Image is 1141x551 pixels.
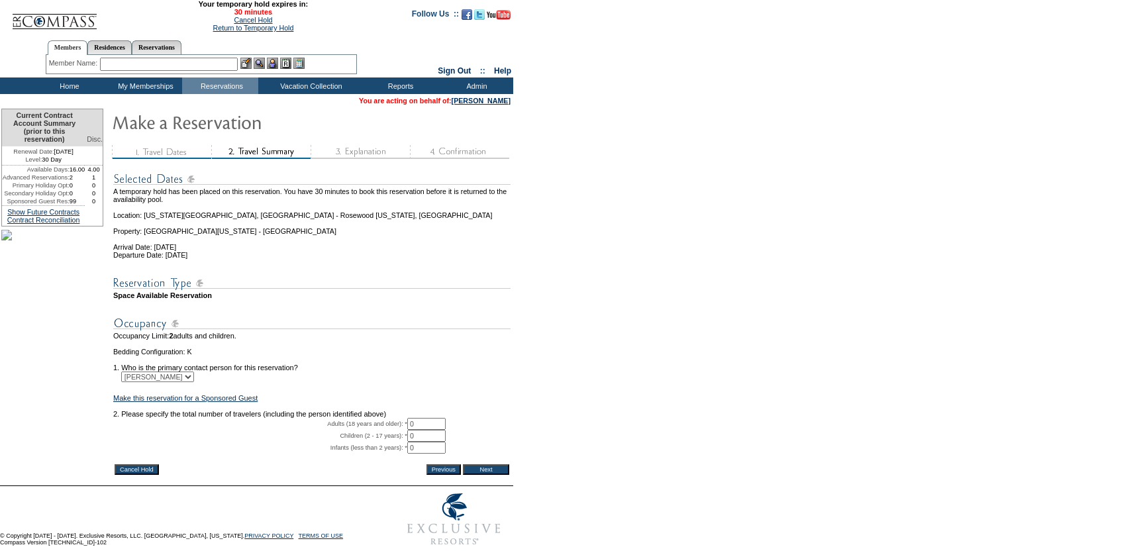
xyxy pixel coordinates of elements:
td: Departure Date: [DATE] [113,251,511,259]
img: View [254,58,265,69]
img: Make Reservation [112,109,377,135]
img: Reservations [280,58,291,69]
img: Impersonate [267,58,278,69]
img: Shot-47-042.jpg [1,230,12,240]
img: b_calculator.gif [293,58,305,69]
td: Adults (18 years and older): * [113,418,407,430]
td: Available Days: [2,166,70,174]
a: Reservations [132,40,181,54]
td: 0 [70,181,85,189]
span: 30 minutes [104,8,402,16]
span: Renewal Date: [13,148,54,156]
span: You are acting on behalf of: [359,97,511,105]
a: Return to Temporary Hold [213,24,294,32]
td: Infants (less than 2 years): * [113,442,407,454]
td: Reservations [182,77,258,94]
td: 30 Day [2,156,85,166]
td: 1 [85,174,103,181]
a: Make this reservation for a Sponsored Guest [113,394,258,402]
a: PRIVACY POLICY [244,532,293,539]
img: subTtlOccupancy.gif [113,315,511,332]
td: Current Contract Account Summary (prior to this reservation) [2,109,85,146]
img: Follow us on Twitter [474,9,485,20]
td: Home [30,77,106,94]
a: Become our fan on Facebook [462,13,472,21]
img: step2_state2.gif [211,145,311,159]
td: Space Available Reservation [113,291,511,299]
span: 2 [169,332,173,340]
td: Secondary Holiday Opt: [2,189,70,197]
img: subTtlResType.gif [113,275,511,291]
td: Bedding Configuration: K [113,348,511,356]
a: Cancel Hold [234,16,272,24]
td: My Memberships [106,77,182,94]
td: Occupancy Limit: adults and children. [113,332,511,340]
td: 4.00 [85,166,103,174]
td: Reports [361,77,437,94]
td: 0 [70,189,85,197]
td: Admin [437,77,513,94]
span: Level: [25,156,42,164]
a: Show Future Contracts [7,208,79,216]
td: 99 [70,197,85,205]
td: Vacation Collection [258,77,361,94]
td: Follow Us :: [412,8,459,24]
a: Residences [87,40,132,54]
span: :: [480,66,485,75]
a: Help [494,66,511,75]
input: Previous [426,464,461,475]
td: Arrival Date: [DATE] [113,235,511,251]
img: step4_state1.gif [410,145,509,159]
img: Subscribe to our YouTube Channel [487,10,511,20]
a: Contract Reconciliation [7,216,80,224]
div: Member Name: [49,58,100,69]
a: Subscribe to our YouTube Channel [487,13,511,21]
a: Follow us on Twitter [474,13,485,21]
td: Children (2 - 17 years): * [113,430,407,442]
td: Sponsored Guest Res: [2,197,70,205]
td: Primary Holiday Opt: [2,181,70,189]
a: TERMS OF USE [299,532,344,539]
img: b_edit.gif [240,58,252,69]
td: 1. Who is the primary contact person for this reservation? [113,356,511,372]
td: 2 [70,174,85,181]
input: Next [463,464,509,475]
span: Disc. [87,135,103,143]
a: [PERSON_NAME] [452,97,511,105]
a: Members [48,40,88,55]
input: Cancel Hold [115,464,159,475]
a: Sign Out [438,66,471,75]
td: A temporary hold has been placed on this reservation. You have 30 minutes to book this reservatio... [113,187,511,203]
td: 0 [85,189,103,197]
img: Compass Home [11,3,97,30]
td: 2. Please specify the total number of travelers (including the person identified above) [113,410,511,418]
td: 0 [85,197,103,205]
td: 0 [85,181,103,189]
td: 16.00 [70,166,85,174]
img: subTtlSelectedDates.gif [113,171,511,187]
td: Advanced Reservations: [2,174,70,181]
td: Property: [GEOGRAPHIC_DATA][US_STATE] - [GEOGRAPHIC_DATA] [113,219,511,235]
td: [DATE] [2,146,85,156]
img: Become our fan on Facebook [462,9,472,20]
img: step3_state1.gif [311,145,410,159]
img: step1_state3.gif [112,145,211,159]
td: Location: [US_STATE][GEOGRAPHIC_DATA], [GEOGRAPHIC_DATA] - Rosewood [US_STATE], [GEOGRAPHIC_DATA] [113,203,511,219]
